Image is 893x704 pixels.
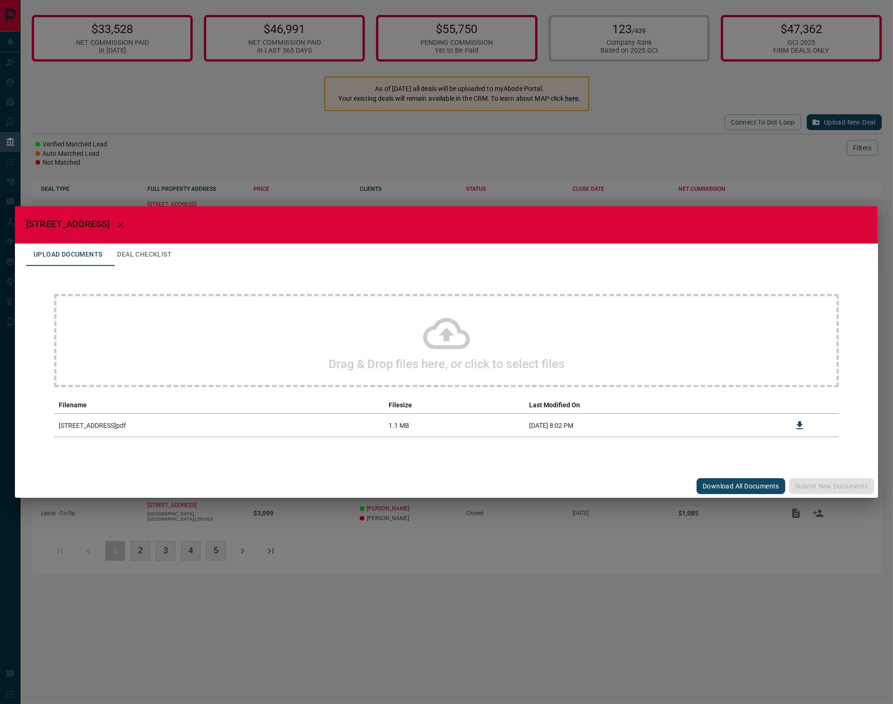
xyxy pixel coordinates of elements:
td: 1.1 MB [384,414,525,437]
td: [STREET_ADDRESS]pdf [54,414,384,437]
th: Last Modified On [524,397,784,414]
button: Download [788,414,811,437]
th: Filename [54,397,384,414]
td: [DATE] 8:02 PM [524,414,784,437]
button: Upload Documents [26,244,110,266]
th: download action column [784,397,816,414]
button: Download All Documents [697,478,785,494]
th: delete file action column [816,397,839,414]
h2: Drag & Drop files here, or click to select files [328,357,565,371]
span: [STREET_ADDRESS] [26,218,110,230]
button: Deal Checklist [110,244,179,266]
div: Drag & Drop files here, or click to select files [54,294,839,387]
th: Filesize [384,397,525,414]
